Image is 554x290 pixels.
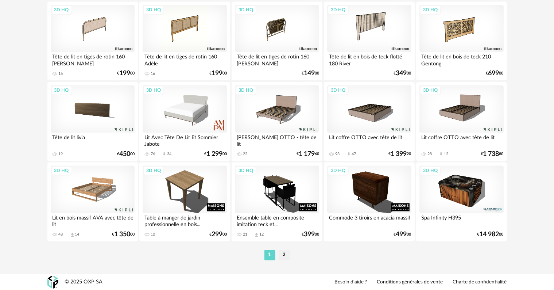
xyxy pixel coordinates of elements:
a: 3D HQ Tête de lit en bois de teck 210 Gentong €69900 [416,1,507,80]
a: 3D HQ Tête de lit en bois de teck flotté 180 River €34900 [324,1,414,80]
div: 3D HQ [235,5,256,15]
div: 22 [243,152,247,157]
span: 399 [304,232,315,237]
div: 3D HQ [235,85,256,95]
a: 3D HQ Table à manger de jardin professionnelle en bois... 10 €29900 [139,162,230,241]
div: [PERSON_NAME] OTTO - tête de lit [235,133,319,147]
div: € 00 [477,232,504,237]
div: Lit Avec Tête De Lit Et Sommier Jabote [143,133,226,147]
a: Charte de confidentialité [453,279,507,286]
div: 12 [444,152,448,157]
div: 76 [151,152,155,157]
div: € 00 [394,71,411,76]
span: 199 [119,71,130,76]
div: 12 [259,232,264,237]
li: 2 [279,250,290,260]
span: 299 [212,232,222,237]
a: 3D HQ Tête de lit en tiges de rotin 160 [PERSON_NAME] 16 €19900 [47,1,138,80]
div: Lit coffre OTTO avec tête de lit [419,133,503,147]
span: 1 179 [299,152,315,157]
a: 3D HQ Tête de lit en tiges de rotin 160 Adèle 16 €19900 [139,1,230,80]
div: € 00 [112,232,135,237]
div: Tête de lit en bois de teck 210 Gentong [419,52,503,66]
a: Besoin d'aide ? [335,279,367,286]
span: Download icon [254,232,259,237]
div: € 00 [209,232,227,237]
li: 1 [264,250,275,260]
div: Tête de lit en bois de teck flotté 180 River [327,52,411,66]
div: € 00 [204,152,227,157]
span: 1 299 [206,152,222,157]
span: 450 [119,152,130,157]
span: Download icon [346,152,352,157]
div: 47 [352,152,356,157]
a: 3D HQ [PERSON_NAME] OTTO - tête de lit 22 €1 17960 [232,82,322,161]
span: 149 [304,71,315,76]
div: € 20 [389,152,411,157]
span: 499 [396,232,407,237]
span: 199 [212,71,222,76]
div: € 00 [302,232,319,237]
div: 3D HQ [235,166,256,175]
a: 3D HQ Tête de lit en tiges de rotin 160 [PERSON_NAME] €14900 [232,1,322,80]
a: 3D HQ Lit Avec Tête De Lit Et Sommier Jabote 76 Download icon 34 €1 29900 [139,82,230,161]
div: 93 [335,152,340,157]
img: OXP [47,276,58,289]
div: Tête de lit livia [51,133,135,147]
a: 3D HQ Lit coffre OTTO avec tête de lit 93 Download icon 47 €1 39920 [324,82,414,161]
span: 349 [396,71,407,76]
div: Tête de lit en tiges de rotin 160 Adèle [143,52,226,66]
div: 3D HQ [420,85,441,95]
div: 3D HQ [143,85,164,95]
span: Download icon [438,152,444,157]
div: 3D HQ [328,85,349,95]
div: 21 [243,232,247,237]
span: Download icon [162,152,167,157]
span: 1 399 [391,152,407,157]
div: 19 [59,152,63,157]
div: € 00 [209,71,227,76]
div: 34 [167,152,171,157]
div: 48 [59,232,63,237]
div: € 80 [481,152,504,157]
a: 3D HQ Commode 3 tiroirs en acacia massif €49900 [324,162,414,241]
div: 28 [427,152,432,157]
a: Conditions générales de vente [377,279,443,286]
div: Lit en bois massif AVA avec tête de lit [51,213,135,228]
div: € 00 [394,232,411,237]
div: Ensemble table en composite imitation teck et... [235,213,319,228]
span: 699 [488,71,499,76]
div: € 00 [117,152,135,157]
div: 16 [59,71,63,76]
div: 3D HQ [420,5,441,15]
span: 1 350 [114,232,130,237]
div: € 00 [117,71,135,76]
div: Commode 3 tiroirs en acacia massif [327,213,411,228]
div: Tête de lit en tiges de rotin 160 [PERSON_NAME] [51,52,135,66]
div: Table à manger de jardin professionnelle en bois... [143,213,226,228]
div: € 00 [486,71,504,76]
div: 10 [151,232,155,237]
a: 3D HQ Tête de lit livia 19 €45000 [47,82,138,161]
span: Download icon [70,232,75,237]
div: Tête de lit en tiges de rotin 160 [PERSON_NAME] [235,52,319,66]
a: 3D HQ Spa Infinity H395 €14 98200 [416,162,507,241]
a: 3D HQ Lit coffre OTTO avec tête de lit 28 Download icon 12 €1 73880 [416,82,507,161]
span: 1 738 [483,152,499,157]
div: 3D HQ [143,5,164,15]
div: © 2025 OXP SA [65,279,103,286]
div: 16 [151,71,155,76]
div: 3D HQ [51,166,72,175]
span: 14 982 [480,232,499,237]
a: 3D HQ Lit en bois massif AVA avec tête de lit 48 Download icon 14 €1 35000 [47,162,138,241]
div: € 60 [297,152,319,157]
div: 3D HQ [420,166,441,175]
a: 3D HQ Ensemble table en composite imitation teck et... 21 Download icon 12 €39900 [232,162,322,241]
div: 3D HQ [328,166,349,175]
div: 3D HQ [51,5,72,15]
div: Spa Infinity H395 [419,213,503,228]
div: 3D HQ [143,166,164,175]
div: € 00 [302,71,319,76]
div: 14 [75,232,80,237]
div: 3D HQ [328,5,349,15]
